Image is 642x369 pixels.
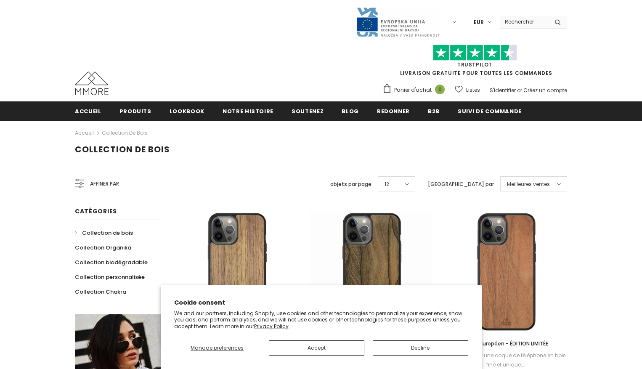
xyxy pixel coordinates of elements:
[170,101,204,120] a: Lookbook
[382,48,567,77] span: LIVRAISON GRATUITE POUR TOUTES LES COMMANDES
[75,255,148,270] a: Collection biodégradable
[330,180,371,188] label: objets par page
[523,87,567,94] a: Créez un compte
[75,244,131,252] span: Collection Organika
[223,107,273,115] span: Notre histoire
[269,340,364,356] button: Accept
[191,344,244,351] span: Manage preferences
[119,101,151,120] a: Produits
[490,87,516,94] a: S'identifier
[75,240,131,255] a: Collection Organika
[119,107,151,115] span: Produits
[445,339,567,348] a: Noyer Européen - ÉDITION LIMITÉE
[254,323,289,330] a: Privacy Policy
[377,107,410,115] span: Redonner
[457,61,492,68] a: TrustPilot
[75,284,126,299] a: Collection Chakra
[174,298,468,307] h2: Cookie consent
[75,226,133,240] a: Collection de bois
[377,101,410,120] a: Redonner
[428,107,440,115] span: B2B
[75,143,170,155] span: Collection de bois
[75,288,126,296] span: Collection Chakra
[75,107,101,115] span: Accueil
[170,107,204,115] span: Lookbook
[75,258,148,266] span: Collection biodégradable
[373,340,468,356] button: Decline
[75,270,145,284] a: Collection personnalisée
[223,101,273,120] a: Notre histoire
[75,207,117,215] span: Catégories
[75,273,145,281] span: Collection personnalisée
[102,129,148,136] a: Collection de bois
[394,86,432,94] span: Panier d'achat
[82,229,133,237] span: Collection de bois
[385,180,389,188] span: 12
[174,310,468,330] p: We and our partners, including Shopify, use cookies and other technologies to personalize your ex...
[356,18,440,25] a: Javni Razpis
[507,180,550,188] span: Meilleures ventes
[433,45,517,61] img: Faites confiance aux étoiles pilotes
[382,84,449,96] a: Panier d'achat 0
[474,18,484,27] span: EUR
[428,180,494,188] label: [GEOGRAPHIC_DATA] par
[356,7,440,37] img: Javni Razpis
[464,340,548,347] span: Noyer Européen - ÉDITION LIMITÉE
[458,101,522,120] a: Suivi de commande
[174,340,260,356] button: Manage preferences
[500,16,548,28] input: Search Site
[458,107,522,115] span: Suivi de commande
[428,101,440,120] a: B2B
[75,101,101,120] a: Accueil
[455,82,480,97] a: Listes
[435,85,445,94] span: 0
[292,101,324,120] a: soutenez
[342,107,359,115] span: Blog
[292,107,324,115] span: soutenez
[517,87,522,94] span: or
[75,128,94,138] a: Accueil
[90,179,119,188] span: Affiner par
[466,86,480,94] span: Listes
[342,101,359,120] a: Blog
[75,72,109,95] img: Cas MMORE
